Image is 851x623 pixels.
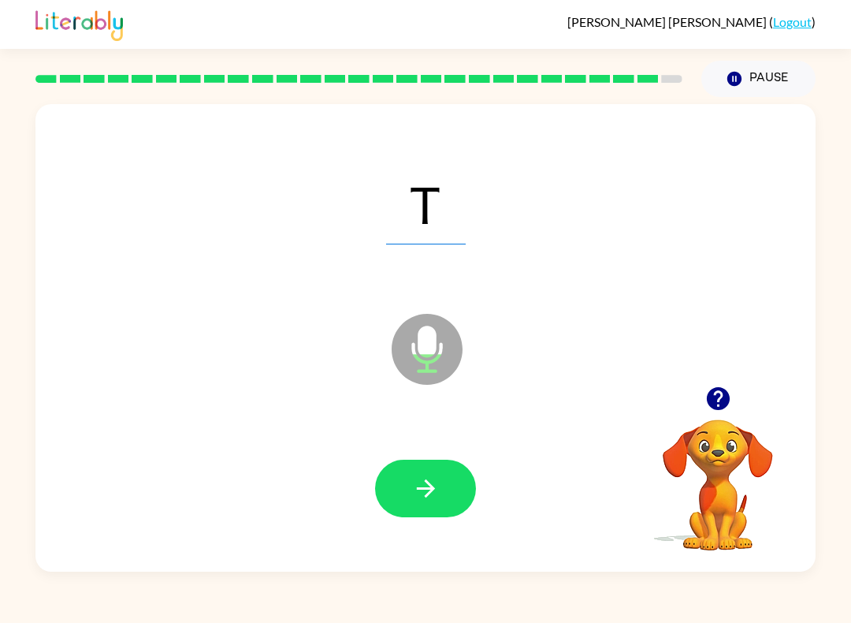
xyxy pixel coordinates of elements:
[639,395,797,553] video: Your browser must support playing .mp4 files to use Literably. Please try using another browser.
[773,14,812,29] a: Logout
[701,61,816,97] button: Pause
[35,6,123,41] img: Literably
[567,14,816,29] div: ( )
[386,162,466,244] span: T
[567,14,769,29] span: [PERSON_NAME] [PERSON_NAME]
